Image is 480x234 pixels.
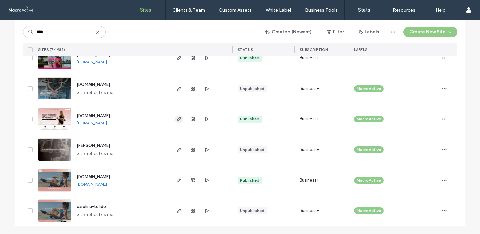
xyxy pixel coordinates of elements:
[357,177,381,183] span: MacroActive
[77,82,110,87] a: [DOMAIN_NAME]
[354,47,368,52] span: LABELS
[300,116,319,122] span: Business+
[219,7,252,13] label: Custom Assets
[300,85,319,92] span: Business+
[140,7,151,13] label: Sites
[393,7,415,13] label: Resources
[38,47,65,52] span: SITES (7/1987)
[353,27,385,37] button: Labels
[357,147,381,153] span: MacroActive
[240,208,264,214] div: Unpublished
[300,177,319,184] span: Business+
[77,89,114,96] span: Site not published
[240,147,264,153] div: Unpublished
[300,47,328,52] span: Subscription
[15,5,29,11] span: Help
[172,7,205,13] label: Clients & Team
[436,7,446,13] label: Help
[77,211,114,218] span: Site not published
[240,86,264,92] div: Unpublished
[77,143,110,148] a: [PERSON_NAME]
[358,7,370,13] label: Stats
[357,86,381,92] span: MacroActive
[305,7,338,13] label: Business Tools
[240,55,259,61] div: Published
[320,27,350,37] button: Filter
[77,52,110,57] a: [DOMAIN_NAME]
[238,47,253,52] span: STATUS
[403,27,457,37] button: Create New Site
[240,116,259,122] div: Published
[77,113,110,118] a: [DOMAIN_NAME]
[300,55,319,61] span: Business+
[300,207,319,214] span: Business+
[266,7,291,13] label: White Label
[77,150,114,157] span: Site not published
[357,208,381,214] span: MacroActive
[77,204,106,209] a: carolina-tolido
[300,146,319,153] span: Business+
[77,182,107,187] a: [DOMAIN_NAME]
[77,120,107,125] a: [DOMAIN_NAME]
[260,27,318,37] button: Created (Newest)
[77,59,107,64] a: [DOMAIN_NAME]
[77,174,110,179] a: [DOMAIN_NAME]
[240,177,259,183] div: Published
[357,116,381,122] span: MacroActive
